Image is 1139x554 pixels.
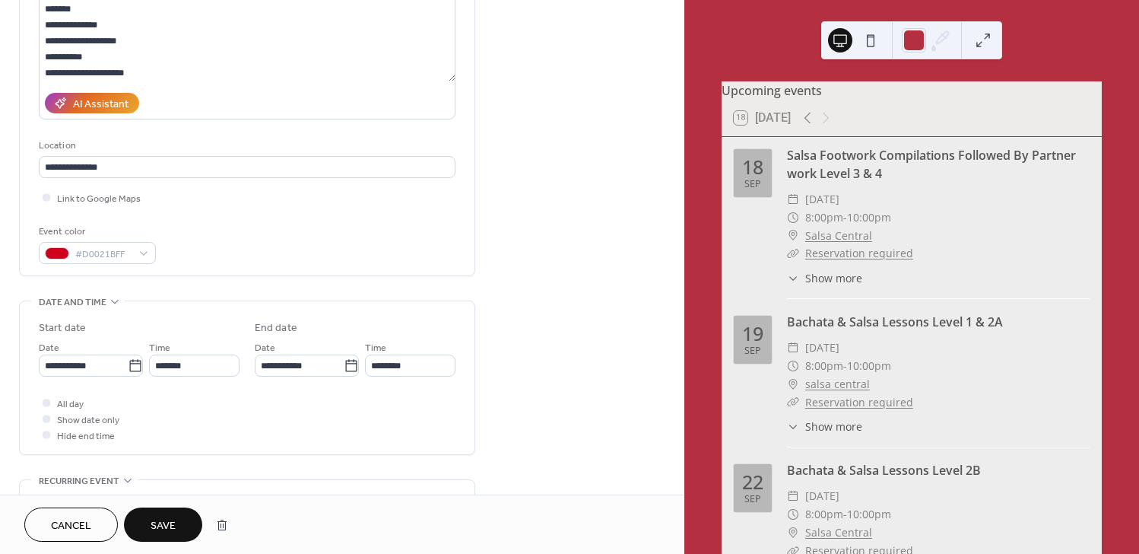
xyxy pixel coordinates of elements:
a: Salsa Central [805,524,872,542]
div: ​ [787,270,799,286]
span: Save [151,518,176,534]
div: ​ [787,209,799,227]
div: Sep [744,495,761,505]
span: All day [57,396,84,412]
span: Recurring event [39,473,119,489]
a: Salsa Central [805,227,872,245]
div: ​ [787,505,799,524]
span: 10:00pm [847,209,891,227]
span: 8:00pm [805,209,843,227]
div: 19 [742,324,763,343]
div: ​ [787,393,799,412]
span: [DATE] [805,339,839,357]
span: Date and time [39,295,106,310]
span: Date [39,340,59,356]
div: ​ [787,244,799,263]
span: Time [149,340,170,356]
span: Cancel [51,518,91,534]
span: Link to Google Maps [57,191,141,207]
div: ​ [787,375,799,393]
div: Sep [744,180,761,189]
div: ​ [787,227,799,245]
div: ​ [787,419,799,435]
div: 22 [742,473,763,492]
div: ​ [787,190,799,209]
span: Date [255,340,275,356]
div: Start date [39,320,86,336]
a: Salsa Footwork Compilations Followed By Partner work Level 3 & 4 [787,147,1076,182]
span: 8:00pm [805,505,843,524]
div: 18 [742,158,763,177]
button: Cancel [24,508,118,542]
div: ​ [787,357,799,375]
span: Hide end time [57,428,115,444]
span: - [843,209,847,227]
div: End date [255,320,297,336]
div: ​ [787,524,799,542]
div: ​ [787,487,799,505]
div: AI Assistant [73,97,128,113]
div: Sep [744,346,761,356]
button: ​Show more [787,270,862,286]
span: Show more [805,419,862,435]
button: ​Show more [787,419,862,435]
a: Reservation required [805,246,913,260]
div: Location [39,138,452,154]
div: Upcoming events [722,81,1102,100]
div: ​ [787,339,799,357]
span: Time [365,340,386,356]
a: Reservation required [805,395,913,409]
a: salsa central [805,375,870,393]
span: Show more [805,270,862,286]
span: Show date only [57,412,119,428]
span: - [843,357,847,375]
div: Event color [39,224,153,240]
span: - [843,505,847,524]
a: Bachata & Salsa Lessons Level 1 & 2A [787,314,1003,330]
button: Save [124,508,202,542]
span: 10:00pm [847,357,891,375]
span: 8:00pm [805,357,843,375]
button: AI Assistant [45,93,139,113]
span: 10:00pm [847,505,891,524]
span: #D0021BFF [75,247,132,263]
span: [DATE] [805,190,839,209]
a: Bachata & Salsa Lessons Level 2B [787,462,981,479]
span: [DATE] [805,487,839,505]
